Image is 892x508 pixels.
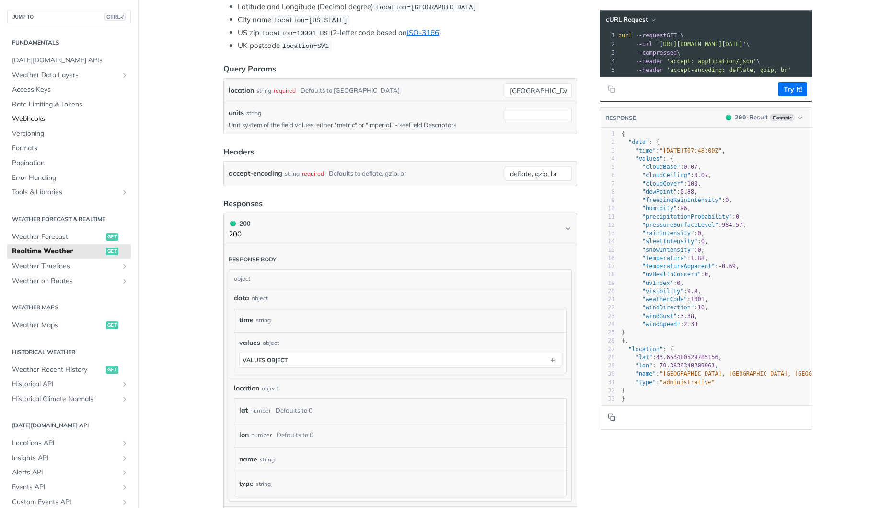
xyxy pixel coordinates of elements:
[736,213,739,220] span: 0
[7,259,131,273] a: Weather TimelinesShow subpages for Weather Timelines
[600,204,615,213] div: 10
[409,121,456,129] a: Field Descriptors
[239,428,249,442] label: lon
[12,453,118,463] span: Insights API
[223,63,276,74] div: Query Params
[622,263,740,270] span: : ,
[636,49,677,56] span: --compressed
[622,189,698,195] span: : ,
[642,197,722,203] span: "freezingRainIntensity"
[600,337,615,345] div: 26
[642,321,680,328] span: "windSpeed"
[238,40,577,51] li: UK postcode
[622,395,625,402] span: }
[12,158,128,168] span: Pagination
[121,395,128,403] button: Show subpages for Historical Climate Normals
[680,189,694,195] span: 0.88
[622,222,746,228] span: : ,
[229,229,251,240] p: 200
[229,218,251,229] div: 200
[642,189,677,195] span: "dewPoint"
[600,237,615,246] div: 14
[622,255,708,261] span: : ,
[605,113,637,123] button: RESPONSE
[234,293,249,303] span: data
[600,57,616,66] div: 4
[7,377,131,391] a: Historical APIShow subpages for Historical API
[564,225,572,233] svg: Chevron
[7,215,131,224] h2: Weather Forecast & realtime
[705,271,708,278] span: 0
[622,321,698,328] span: :
[642,213,732,220] span: "precipitationProbability"
[12,276,118,286] span: Weather on Routes
[600,320,615,329] div: 24
[600,345,615,354] div: 27
[642,280,673,286] span: "uvIndex"
[667,58,757,65] span: 'accept: application/json'
[735,114,746,121] span: 200
[329,166,406,180] div: Defaults to deflate, gzip, br
[600,196,615,204] div: 9
[12,100,128,109] span: Rate Limiting & Tokens
[223,245,577,507] div: 200 200200
[7,230,131,244] a: Weather Forecastget
[622,164,701,170] span: : ,
[622,205,691,212] span: : ,
[735,113,767,122] div: - Result
[622,280,684,286] span: : ,
[622,329,625,336] span: }
[252,294,268,303] div: object
[230,221,236,226] span: 200
[642,164,680,170] span: "cloudBase"
[622,197,732,203] span: : ,
[600,188,615,196] div: 8
[7,185,131,200] a: Tools & LibrariesShow subpages for Tools & Libraries
[600,295,615,304] div: 21
[618,32,684,39] span: GET \
[618,49,681,56] span: \
[656,354,718,361] span: 43.653480529785156
[121,484,128,491] button: Show subpages for Events API
[239,403,248,417] label: lat
[642,271,701,278] span: "uvHealthConcern"
[223,146,254,157] div: Headers
[622,304,708,311] span: : ,
[7,171,131,185] a: Error Handling
[770,114,795,121] span: Example
[12,173,128,183] span: Error Handling
[660,147,722,154] span: "[DATE]T07:48:00Z"
[622,247,705,253] span: : ,
[694,172,708,178] span: 0.07
[229,83,254,97] label: location
[256,83,271,97] div: string
[277,428,313,442] div: Defaults to 0
[7,53,131,68] a: [DATE][DOMAIN_NAME] APIs
[721,113,807,122] button: 200200-ResultExample
[229,166,282,180] label: accept-encoding
[262,30,328,37] span: location=10001 US
[7,112,131,126] a: Webhooks
[7,318,131,332] a: Weather Mapsget
[238,1,577,12] li: Latitude and Longitude (Decimal degree)
[246,109,261,118] div: string
[7,465,131,480] a: Alerts APIShow subpages for Alerts API
[642,230,694,236] span: "rainIntensity"
[642,313,677,319] span: "windGust"
[622,271,712,278] span: : ,
[600,354,615,362] div: 28
[622,230,705,236] span: : ,
[606,15,648,24] span: cURL Request
[622,288,701,295] span: : ,
[778,82,807,96] button: Try It!
[239,477,254,491] label: type
[12,232,104,242] span: Weather Forecast
[229,120,501,129] p: Unit system of the field values, either "metric" or "imperial" - see
[622,296,708,303] span: : ,
[642,304,694,311] span: "windDirection"
[376,4,477,11] span: location=[GEOGRAPHIC_DATA]
[256,313,271,327] div: string
[642,172,691,178] span: "cloudCeiling"
[636,58,663,65] span: --header
[7,436,131,450] a: Locations APIShow subpages for Locations API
